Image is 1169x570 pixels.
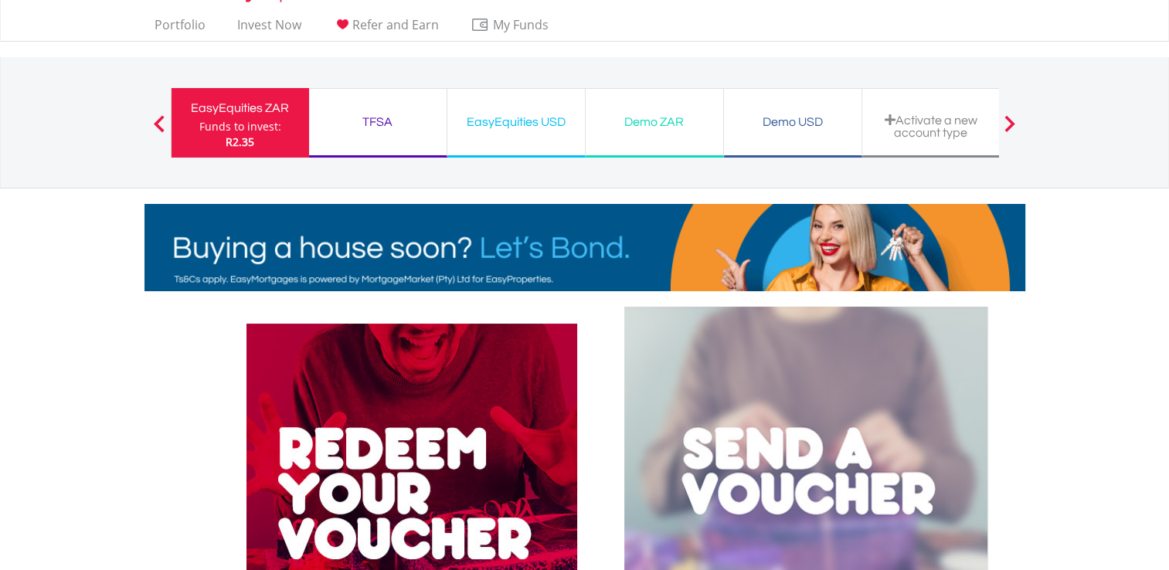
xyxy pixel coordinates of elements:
[352,16,439,33] span: Refer and Earn
[199,119,281,134] div: Funds to invest:
[733,111,852,133] div: Demo USD
[148,17,212,41] a: Portfolio
[226,134,254,149] span: R2.35
[181,97,300,119] div: EasyEquities ZAR
[872,114,991,139] div: Activate a new account type
[457,111,576,133] div: EasyEquities USD
[231,17,308,41] a: Invest Now
[144,204,1025,291] img: EasyMortage Promotion Banner
[318,111,437,133] div: TFSA
[595,111,714,133] div: Demo ZAR
[471,15,572,35] span: My Funds
[327,17,445,41] a: Refer and Earn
